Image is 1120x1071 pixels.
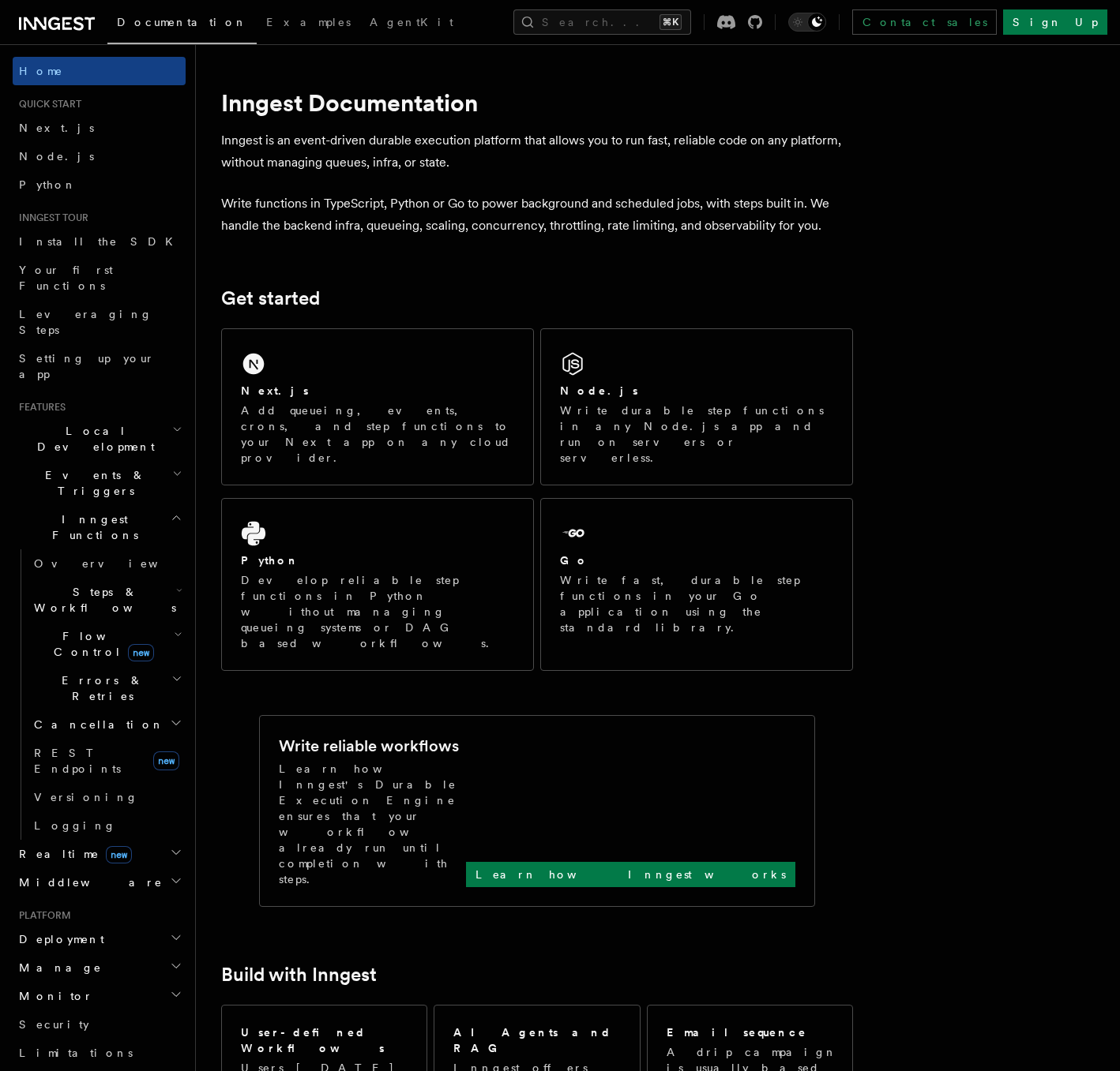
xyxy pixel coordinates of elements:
[221,328,534,485] a: Next.jsAdd queueing, events, crons, and step functions to your Next app on any cloud provider.
[221,287,320,309] a: Get started
[241,552,299,568] h2: Python
[13,227,186,256] a: Install the SDK
[13,840,186,868] button: Realtimenew
[28,666,186,710] button: Errors & Retries
[279,761,466,887] p: Learn how Inngest's Durable Execution Engine ensures that your workflow already run until complet...
[34,791,138,803] span: Versioning
[370,16,453,28] span: AgentKit
[13,511,171,543] span: Inngest Functions
[19,352,155,380] span: Setting up your app
[540,328,853,485] a: Node.jsWrite durable step functions in any Node.js app and run on servers or serverless.
[28,783,186,811] a: Versioning
[475,867,786,882] p: Learn how Inngest works
[34,747,121,775] span: REST Endpoints
[13,868,186,897] button: Middleware
[13,344,186,388] a: Setting up your app
[19,308,152,336] span: Leveraging Steps
[788,13,826,32] button: Toggle dark mode
[28,622,186,666] button: Flow Controlnew
[13,57,186,85] a: Home
[13,142,186,170] a: Node.js
[13,909,71,922] span: Platform
[13,467,172,499] span: Events & Triggers
[13,874,163,890] span: Middleware
[13,931,104,947] span: Deployment
[107,5,257,44] a: Documentation
[560,572,833,635] p: Write fast, durable step functions in your Go application using the standard library.
[13,1039,186,1067] a: Limitations
[19,264,113,292] span: Your first Functions
[241,403,514,466] p: Add queueing, events, crons, and step functions to your Next app on any cloud provider.
[13,461,186,505] button: Events & Triggers
[28,717,164,732] span: Cancellation
[241,1024,408,1056] h2: User-defined Workflows
[19,150,94,163] span: Node.js
[13,114,186,142] a: Next.js
[28,549,186,578] a: Overview
[660,14,682,30] kbd: ⌘K
[13,300,186,344] a: Leveraging Steps
[28,710,186,739] button: Cancellation
[852,9,997,35] a: Contact sales
[13,1010,186,1039] a: Security
[13,925,186,953] button: Deployment
[453,1024,622,1056] h2: AI Agents and RAG
[19,178,77,191] span: Python
[13,505,186,549] button: Inngest Functions
[106,846,132,863] span: new
[19,122,94,134] span: Next.js
[13,953,186,982] button: Manage
[28,584,176,616] span: Steps & Workflows
[13,982,186,1010] button: Monitor
[221,498,534,671] a: PythonDevelop reliable step functions in Python without managing queueing systems or DAG based wo...
[667,1024,807,1040] h2: Email sequence
[128,644,154,661] span: new
[279,735,459,757] h2: Write reliable workflows
[28,811,186,840] a: Logging
[513,9,691,35] button: Search...⌘K
[28,578,186,622] button: Steps & Workflows
[153,751,179,770] span: new
[13,423,172,455] span: Local Development
[19,63,63,79] span: Home
[13,170,186,199] a: Python
[221,964,377,986] a: Build with Inngest
[13,256,186,300] a: Your first Functions
[466,862,795,887] a: Learn how Inngest works
[19,1047,133,1059] span: Limitations
[241,572,514,651] p: Develop reliable step functions in Python without managing queueing systems or DAG based workflows.
[13,988,93,1004] span: Monitor
[540,498,853,671] a: GoWrite fast, durable step functions in your Go application using the standard library.
[221,129,853,174] p: Inngest is an event-driven durable execution platform that allows you to run fast, reliable code ...
[560,383,638,399] h2: Node.js
[13,960,102,976] span: Manage
[360,5,463,43] a: AgentKit
[19,1018,89,1031] span: Security
[19,235,182,248] span: Install the SDK
[13,846,132,862] span: Realtime
[560,403,833,466] p: Write durable step functions in any Node.js app and run on servers or serverless.
[13,98,81,110] span: Quick start
[28,672,171,704] span: Errors & Retries
[257,5,360,43] a: Examples
[1003,9,1107,35] a: Sign Up
[241,383,309,399] h2: Next.js
[13,417,186,461] button: Local Development
[221,88,853,117] h1: Inngest Documentation
[13,212,88,224] span: Inngest tour
[221,193,853,237] p: Write functions in TypeScript, Python or Go to power background and scheduled jobs, with steps bu...
[28,628,174,660] span: Flow Control
[34,819,116,832] span: Logging
[560,552,588,568] h2: Go
[266,16,351,28] span: Examples
[13,549,186,840] div: Inngest Functions
[34,557,197,570] span: Overview
[117,16,247,28] span: Documentation
[28,739,186,783] a: REST Endpointsnew
[13,401,66,414] span: Features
